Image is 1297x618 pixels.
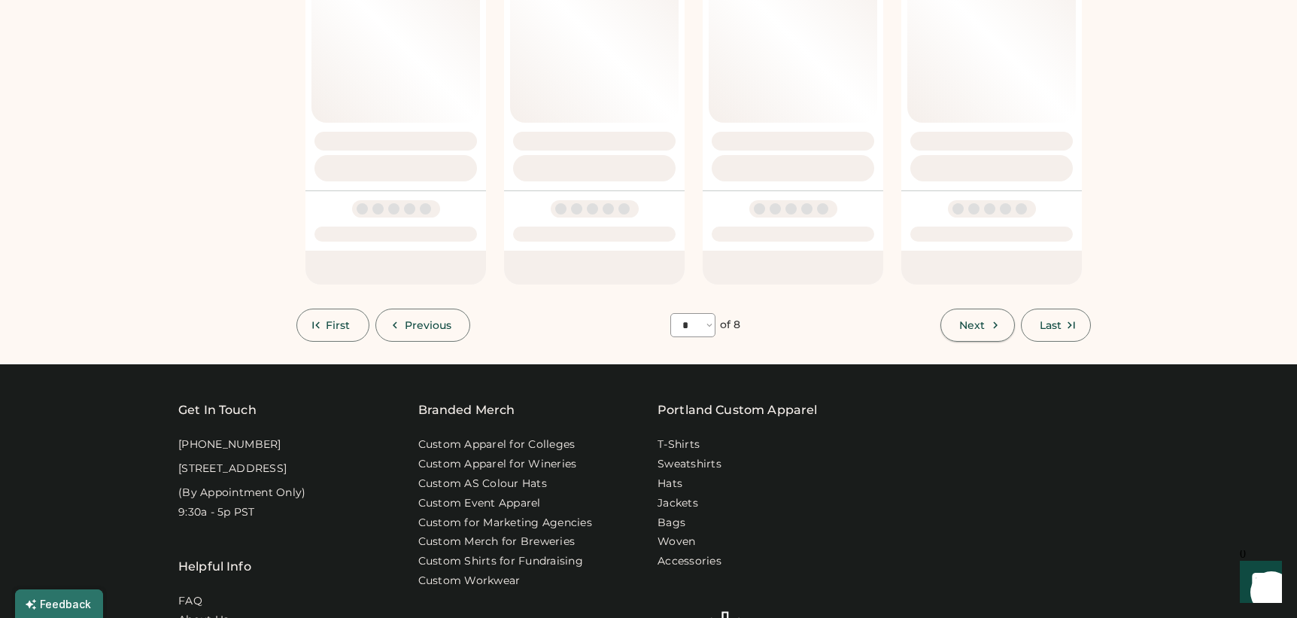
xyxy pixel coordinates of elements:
[296,309,369,342] button: First
[178,486,305,501] div: (By Appointment Only)
[418,457,577,472] a: Custom Apparel for Wineries
[658,401,817,419] a: Portland Custom Apparel
[658,516,685,531] a: Bags
[418,554,583,569] a: Custom Shirts for Fundraising
[375,309,471,342] button: Previous
[658,437,700,452] a: T-Shirts
[418,496,541,511] a: Custom Event Apparel
[720,318,740,333] div: of 8
[1226,550,1290,615] iframe: Front Chat
[178,437,281,452] div: [PHONE_NUMBER]
[658,457,721,472] a: Sweatshirts
[326,320,351,330] span: First
[658,534,695,550] a: Woven
[418,401,515,419] div: Branded Merch
[418,516,592,531] a: Custom for Marketing Agencies
[178,558,251,576] div: Helpful Info
[959,320,985,330] span: Next
[658,496,698,511] a: Jackets
[658,554,721,569] a: Accessories
[178,401,257,419] div: Get In Touch
[178,461,287,476] div: [STREET_ADDRESS]
[940,309,1014,342] button: Next
[178,505,255,520] div: 9:30a - 5p PST
[418,437,576,452] a: Custom Apparel for Colleges
[658,476,682,492] a: Hats
[418,534,576,550] a: Custom Merch for Breweries
[418,574,521,589] a: Custom Workwear
[418,476,547,492] a: Custom AS Colour Hats
[405,320,452,330] span: Previous
[1040,320,1062,330] span: Last
[178,594,202,609] a: FAQ
[1021,309,1091,342] button: Last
